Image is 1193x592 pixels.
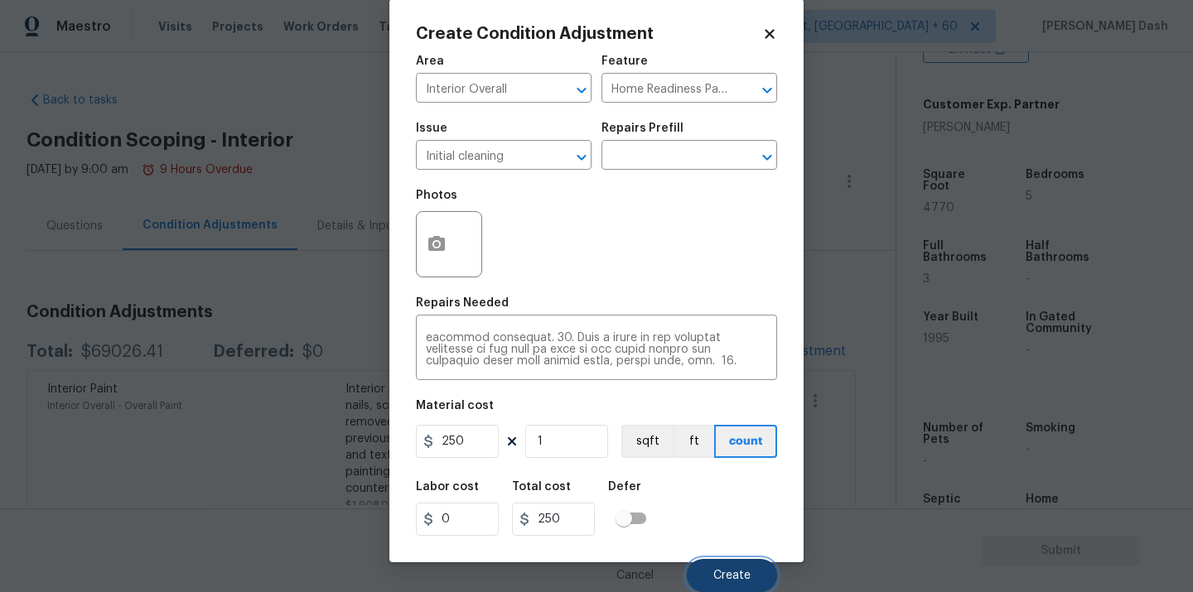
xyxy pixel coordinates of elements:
[673,425,714,458] button: ft
[601,55,648,67] h5: Feature
[616,570,654,582] span: Cancel
[608,481,641,493] h5: Defer
[570,79,593,102] button: Open
[416,297,509,309] h5: Repairs Needed
[601,123,683,134] h5: Repairs Prefill
[590,559,680,592] button: Cancel
[714,425,777,458] button: count
[687,559,777,592] button: Create
[756,146,779,169] button: Open
[621,425,673,458] button: sqft
[756,79,779,102] button: Open
[512,481,571,493] h5: Total cost
[416,55,444,67] h5: Area
[416,26,762,42] h2: Create Condition Adjustment
[713,570,751,582] span: Create
[426,332,767,367] textarea: 5. Lore ipsu dolorsit ametc adi elit. 2. Seddo eiu tem incididu utlab etdolore ma al enim ad mini...
[416,123,447,134] h5: Issue
[416,190,457,201] h5: Photos
[416,481,479,493] h5: Labor cost
[416,400,494,412] h5: Material cost
[570,146,593,169] button: Open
